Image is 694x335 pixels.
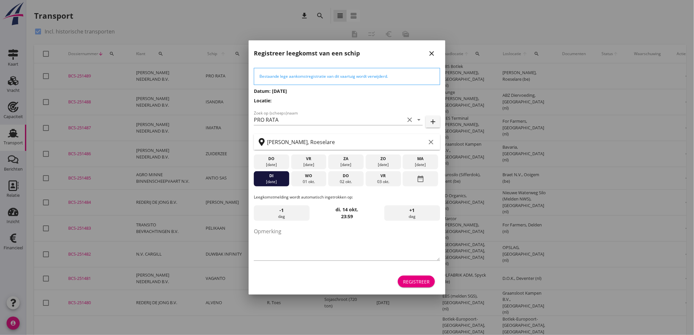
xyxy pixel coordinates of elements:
[254,49,360,58] h2: Registreer leegkomst van een schip
[398,276,435,287] button: Registreer
[255,173,288,179] div: di
[367,162,399,168] div: [DATE]
[254,205,310,221] div: dag
[293,156,325,162] div: vr
[330,179,362,185] div: 02 okt.
[367,156,399,162] div: zo
[417,173,424,185] i: date_range
[429,118,437,126] i: add
[384,205,440,221] div: dag
[293,162,325,168] div: [DATE]
[341,213,353,220] strong: 23:59
[367,173,399,179] div: vr
[410,207,415,214] span: +1
[428,50,436,57] i: close
[254,226,440,261] textarea: Opmerking
[367,179,399,185] div: 03 okt.
[427,138,435,146] i: clear
[404,162,437,168] div: [DATE]
[293,179,325,185] div: 01 okt.
[254,97,440,104] h3: Locatie:
[406,116,414,124] i: clear
[255,162,288,168] div: [DATE]
[254,115,404,125] input: Zoek op (scheeps)naam
[254,88,440,94] h3: Datum: [DATE]
[255,179,288,185] div: [DATE]
[330,156,362,162] div: za
[403,278,430,285] div: Registreer
[330,162,362,168] div: [DATE]
[293,173,325,179] div: wo
[267,137,426,147] input: Zoek op terminal of plaats
[280,207,284,214] span: -1
[330,173,362,179] div: do
[259,73,435,79] div: Bestaande lege aankomstregistratie van dit vaartuig wordt verwijderd.
[415,116,423,124] i: arrow_drop_down
[254,194,440,200] p: Leegkomstmelding wordt automatisch ingetrokken op:
[336,206,358,213] strong: di. 14 okt.
[255,156,288,162] div: do
[404,156,437,162] div: ma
